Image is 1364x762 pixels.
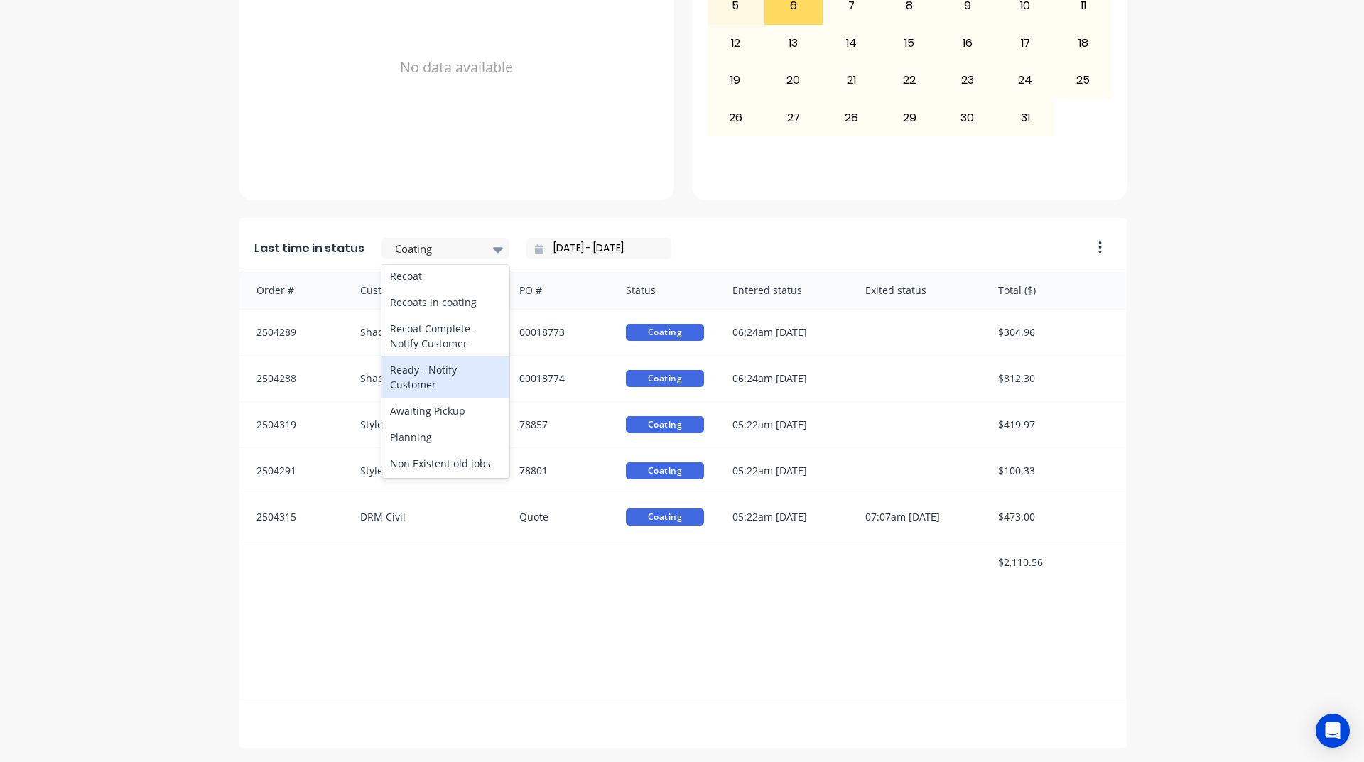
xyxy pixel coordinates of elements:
[239,271,346,309] div: Order #
[984,310,1126,355] div: $304.96
[381,356,509,398] div: Ready - Notify Customer
[765,99,822,135] div: 27
[997,26,1054,61] div: 17
[626,462,704,479] span: Coating
[346,356,506,401] div: Shade Factor
[505,402,612,447] div: 78857
[718,356,851,401] div: 06:24am [DATE]
[718,271,851,309] div: Entered status
[626,370,704,387] span: Coating
[239,402,346,447] div: 2504319
[851,271,984,309] div: Exited status
[984,402,1126,447] div: $419.97
[346,448,506,494] div: Style Finish Doorware
[1055,62,1112,98] div: 25
[984,494,1126,540] div: $473.00
[505,356,612,401] div: 00018774
[381,450,509,477] div: Non Existent old jobs
[718,494,851,540] div: 05:22am [DATE]
[823,62,880,98] div: 21
[823,26,880,61] div: 14
[939,99,996,135] div: 30
[718,310,851,355] div: 06:24am [DATE]
[346,494,506,540] div: DRM Civil
[381,398,509,424] div: Awaiting Pickup
[626,416,704,433] span: Coating
[505,494,612,540] div: Quote
[239,310,346,355] div: 2504289
[823,99,880,135] div: 28
[543,238,666,259] input: Filter by date
[881,26,938,61] div: 15
[984,448,1126,494] div: $100.33
[997,62,1054,98] div: 24
[1316,714,1350,748] div: Open Intercom Messenger
[626,324,704,341] span: Coating
[346,310,506,355] div: Shade Factor
[718,402,851,447] div: 05:22am [DATE]
[1055,26,1112,61] div: 18
[346,271,506,309] div: Customer
[881,99,938,135] div: 29
[505,310,612,355] div: 00018773
[851,494,984,540] div: 07:07am [DATE]
[997,99,1054,135] div: 31
[708,62,764,98] div: 19
[239,356,346,401] div: 2504288
[765,26,822,61] div: 13
[708,26,764,61] div: 12
[984,540,1126,584] div: $2,110.56
[765,62,822,98] div: 20
[381,289,509,315] div: Recoats in coating
[239,448,346,494] div: 2504291
[505,271,612,309] div: PO #
[881,62,938,98] div: 22
[239,494,346,540] div: 2504315
[626,508,704,526] span: Coating
[381,424,509,450] div: Planning
[381,315,509,356] div: Recoat Complete - Notify Customer
[939,26,996,61] div: 16
[346,402,506,447] div: Style Finish Doorware
[254,240,364,257] span: Last time in status
[381,263,509,289] div: Recoat
[381,477,509,503] div: Next Color
[612,271,718,309] div: Status
[984,271,1126,309] div: Total ($)
[708,99,764,135] div: 26
[718,448,851,494] div: 05:22am [DATE]
[984,356,1126,401] div: $812.30
[505,448,612,494] div: 78801
[939,62,996,98] div: 23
